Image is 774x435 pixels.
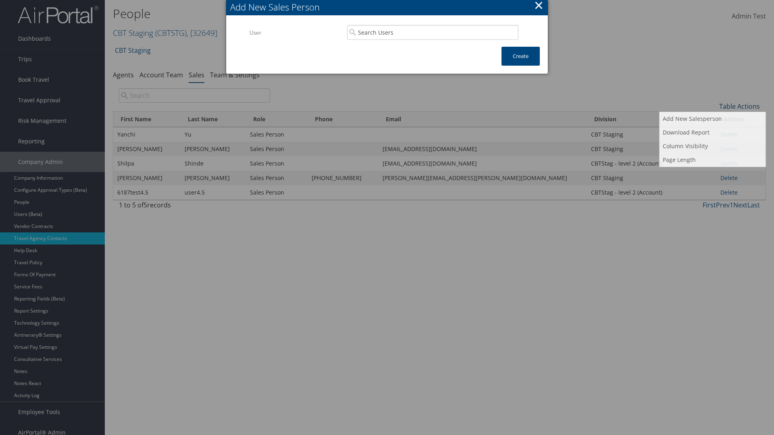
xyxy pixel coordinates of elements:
[660,126,766,139] a: Download Report
[660,139,766,153] a: Column Visibility
[660,112,766,126] a: Add New Salesperson
[660,153,766,167] a: Page Length
[347,25,518,40] input: Search Users
[501,47,540,66] button: Create
[250,25,341,40] label: User
[230,1,548,13] div: Add New Sales Person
